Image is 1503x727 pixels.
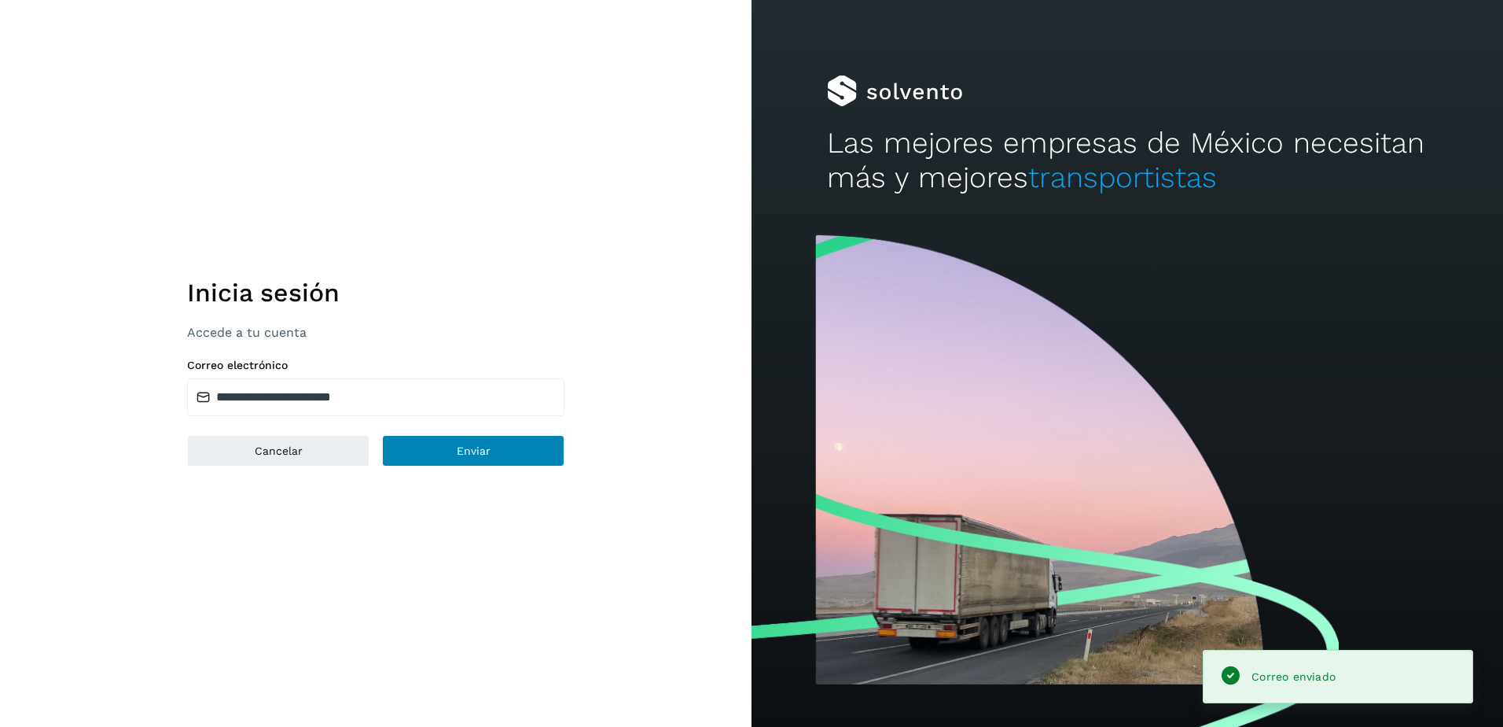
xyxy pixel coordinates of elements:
span: transportistas [1028,161,1217,194]
span: Correo enviado [1251,670,1336,683]
h1: Inicia sesión [187,278,564,308]
p: Accede a tu cuenta [187,325,564,340]
span: Cancelar [255,445,303,456]
button: Cancelar [187,435,369,467]
span: Enviar [457,445,491,456]
label: Correo electrónico [187,359,564,372]
button: Enviar [382,435,564,467]
h2: Las mejores empresas de México necesitan más y mejores [827,126,1428,196]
